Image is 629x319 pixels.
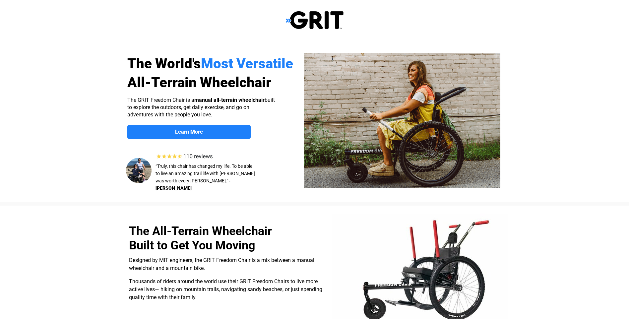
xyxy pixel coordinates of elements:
strong: manual all-terrain wheelchair [194,97,265,103]
span: The All-Terrain Wheelchair Built to Get You Moving [129,224,272,252]
span: Most Versatile [201,55,293,72]
span: All-Terrain Wheelchair [127,74,271,91]
span: Thousands of riders around the world use their GRIT Freedom Chairs to live more active lives— hik... [129,278,322,300]
span: Designed by MIT engineers, the GRIT Freedom Chair is a mix between a manual wheelchair and a moun... [129,257,314,271]
span: The World's [127,55,201,72]
a: Learn More [127,125,251,139]
span: The GRIT Freedom Chair is a built to explore the outdoors, get daily exercise, and go on adventur... [127,97,275,118]
strong: Learn More [175,129,203,135]
span: “Truly, this chair has changed my life. To be able to live an amazing trail life with [PERSON_NAM... [156,163,255,183]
